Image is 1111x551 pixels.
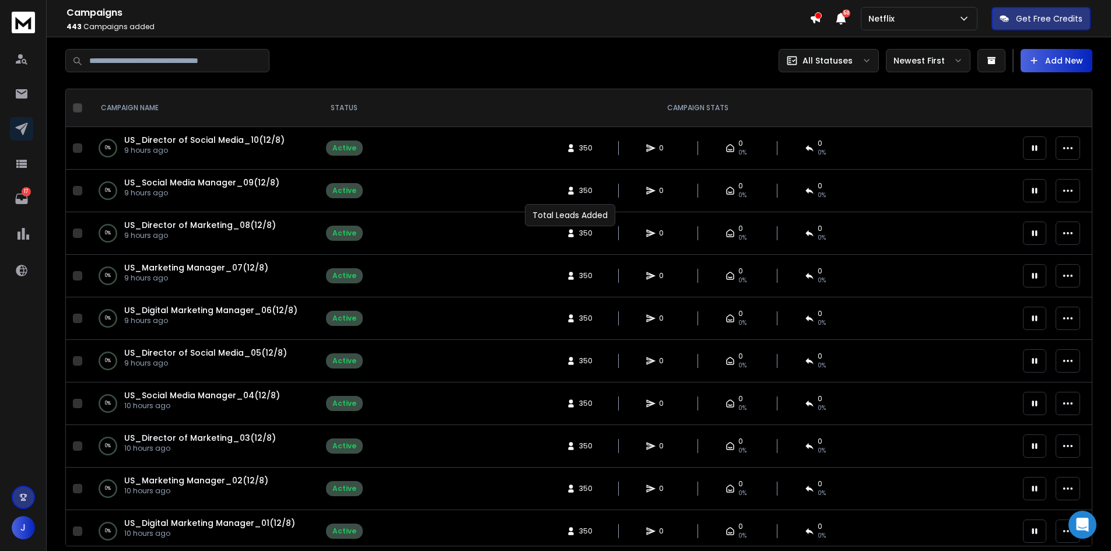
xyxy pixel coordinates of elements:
span: 0% [818,489,826,498]
a: US_Digital Marketing Manager_06(12/8) [124,304,297,316]
button: Add New [1021,49,1092,72]
th: CAMPAIGN NAME [87,89,309,127]
span: 443 [66,22,82,31]
a: US_Social Media Manager_04(12/8) [124,389,280,401]
span: 0 [738,437,743,446]
button: Newest First [886,49,970,72]
span: 0 [738,309,743,318]
div: Active [332,143,356,153]
div: Total Leads Added [525,204,615,226]
span: 0 [738,181,743,191]
span: 350 [579,527,593,536]
span: 0% [738,318,746,328]
a: US_Director of Marketing_08(12/8) [124,219,276,231]
button: Get Free Credits [991,7,1091,30]
span: 50 [842,9,850,17]
span: 0 [659,229,671,238]
span: 0 [818,309,822,318]
span: 350 [579,186,593,195]
span: 350 [579,229,593,238]
div: Active [332,399,356,408]
span: 0 [738,352,743,361]
span: 0% [818,531,826,541]
span: US_Director of Marketing_03(12/8) [124,432,276,444]
a: US_Director of Social Media_05(12/8) [124,347,287,359]
td: 0%US_Marketing Manager_02(12/8)10 hours ago [87,468,309,510]
td: 0%US_Director of Social Media_10(12/8)9 hours ago [87,127,309,170]
span: 350 [579,484,593,493]
p: 9 hours ago [124,146,285,155]
p: Campaigns added [66,22,809,31]
span: 0% [818,276,826,285]
span: 0 [659,143,671,153]
span: 0 [818,266,822,276]
th: CAMPAIGN STATS [379,89,1016,127]
span: 0% [738,233,746,243]
span: 0% [818,148,826,157]
div: Active [332,484,356,493]
span: 0 [818,352,822,361]
p: 0 % [105,185,111,196]
span: 0% [738,403,746,413]
p: 0 % [105,525,111,537]
td: 0%US_Social Media Manager_09(12/8)9 hours ago [87,170,309,212]
p: Netflix [868,13,899,24]
span: 350 [579,356,593,366]
a: US_Social Media Manager_09(12/8) [124,177,279,188]
span: 0 [818,522,822,531]
span: 0 [738,139,743,148]
p: 9 hours ago [124,316,297,325]
p: 0 % [105,227,111,239]
span: 0% [818,318,826,328]
div: Active [332,527,356,536]
td: 0%US_Director of Social Media_05(12/8)9 hours ago [87,340,309,382]
span: 0 [659,314,671,323]
a: US_Digital Marketing Manager_01(12/8) [124,517,295,529]
span: 0 [818,394,822,403]
p: 9 hours ago [124,273,268,283]
span: US_Marketing Manager_07(12/8) [124,262,268,273]
a: US_Director of Social Media_10(12/8) [124,134,285,146]
span: 0 [659,271,671,280]
span: 350 [579,399,593,408]
span: 0% [818,233,826,243]
span: US_Marketing Manager_02(12/8) [124,475,268,486]
span: 0 [659,484,671,493]
div: Active [332,441,356,451]
img: logo [12,12,35,33]
p: 0 % [105,440,111,452]
p: 10 hours ago [124,529,295,538]
p: 9 hours ago [124,188,279,198]
span: 0% [738,361,746,370]
td: 0%US_Director of Marketing_03(12/8)10 hours ago [87,425,309,468]
span: 350 [579,271,593,280]
span: 0% [738,446,746,455]
p: 9 hours ago [124,359,287,368]
div: Open Intercom Messenger [1068,511,1096,539]
p: 10 hours ago [124,486,268,496]
span: 0% [818,361,826,370]
p: 0 % [105,355,111,367]
span: 0 [818,139,822,148]
div: Active [332,229,356,238]
td: 0%US_Digital Marketing Manager_06(12/8)9 hours ago [87,297,309,340]
span: 0 [818,181,822,191]
span: 0 [818,224,822,233]
button: J [12,516,35,539]
a: 17 [10,187,33,210]
span: 350 [579,314,593,323]
p: 0 % [105,483,111,494]
td: 0%US_Director of Marketing_08(12/8)9 hours ago [87,212,309,255]
span: 0 [818,437,822,446]
span: 350 [579,441,593,451]
span: 0% [738,531,746,541]
span: 0% [738,489,746,498]
span: 0 [738,479,743,489]
span: 0% [818,191,826,200]
span: 0% [738,148,746,157]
